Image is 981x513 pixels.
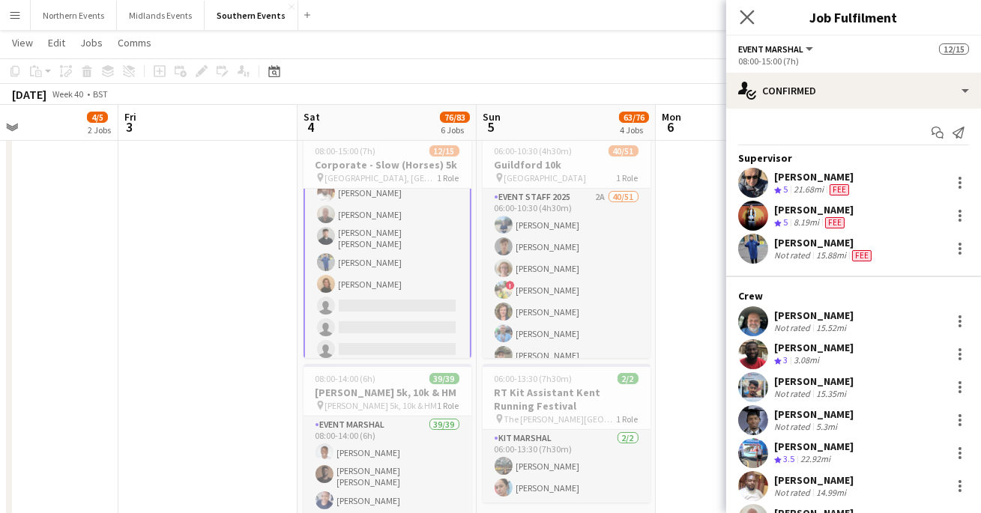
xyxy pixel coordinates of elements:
span: 06:00-10:30 (4h30m) [495,145,573,157]
button: Midlands Events [117,1,205,30]
span: 4/5 [87,112,108,123]
div: [PERSON_NAME] [774,309,854,322]
span: 3 [122,118,136,136]
div: Not rated [774,421,813,432]
span: [GEOGRAPHIC_DATA], [GEOGRAPHIC_DATA] [325,172,438,183]
div: [PERSON_NAME] [774,341,854,354]
div: [PERSON_NAME] [774,440,854,453]
button: Northern Events [31,1,117,30]
div: [PERSON_NAME] [774,473,854,487]
div: Confirmed [726,73,981,109]
span: 3 [783,354,788,365]
div: [PERSON_NAME] [774,203,854,216]
a: Jobs [74,33,109,52]
span: ! [506,281,515,290]
div: [DATE] [12,87,46,102]
span: [GEOGRAPHIC_DATA] [504,172,587,183]
button: Event Marshal [738,43,815,55]
h3: RT Kit Assistant Kent Running Festival [483,386,651,413]
span: 63/76 [619,112,649,123]
span: Mon [662,110,681,124]
a: Edit [42,33,71,52]
span: 1 Role [617,172,639,183]
span: 1 Role [438,400,459,411]
span: [PERSON_NAME] 5k, 10k & HM [325,400,438,411]
h3: Job Fulfilment [726,7,981,27]
span: 08:00-14:00 (6h) [316,373,376,384]
span: Sun [483,110,501,124]
div: [PERSON_NAME] [774,407,854,421]
div: Crew has different fees then in role [827,183,852,196]
div: Crew has different fees then in role [849,249,875,261]
div: 6 Jobs [441,124,469,136]
div: BST [93,88,108,100]
span: Fee [852,250,872,261]
a: View [6,33,39,52]
div: 2 Jobs [88,124,111,136]
div: 21.68mi [791,183,827,196]
span: Fee [825,217,845,228]
div: 22.92mi [797,453,833,466]
span: 06:00-13:30 (7h30m) [495,373,573,384]
div: [PERSON_NAME] [774,374,854,388]
span: 1 Role [617,413,639,425]
span: 12/15 [939,43,969,55]
a: Comms [112,33,157,52]
div: 08:00-15:00 (7h) [738,55,969,67]
div: Not rated [774,322,813,333]
div: 15.52mi [813,322,849,333]
div: Not rated [774,388,813,399]
span: 08:00-15:00 (7h) [316,145,376,157]
span: 3.5 [783,453,794,464]
div: 4 Jobs [620,124,648,136]
h3: Corporate - Slow (Horses) 5k [304,158,471,171]
div: [PERSON_NAME] [774,170,854,183]
span: Event Marshal [738,43,803,55]
h3: [PERSON_NAME] 5k, 10k & HM [304,386,471,399]
span: 76/83 [440,112,470,123]
span: Week 40 [49,88,87,100]
span: Fri [124,110,136,124]
span: Comms [118,36,151,49]
div: Crew has different fees then in role [822,216,848,229]
div: [PERSON_NAME] [774,236,875,249]
div: 14.99mi [813,487,849,498]
span: 5 [783,216,788,228]
span: 5 [480,118,501,136]
span: The [PERSON_NAME][GEOGRAPHIC_DATA] [504,413,617,425]
span: Sat [304,110,320,124]
span: 39/39 [429,373,459,384]
span: 5 [783,183,788,195]
app-job-card: 06:00-13:30 (7h30m)2/2RT Kit Assistant Kent Running Festival The [PERSON_NAME][GEOGRAPHIC_DATA]1 ... [483,364,651,503]
span: Edit [48,36,65,49]
div: Crew [726,289,981,303]
span: 40/51 [609,145,639,157]
div: Not rated [774,487,813,498]
span: Fee [830,184,849,195]
span: 2/2 [618,373,639,384]
div: Supervisor [726,151,981,165]
h3: Guildford 10k [483,158,651,171]
span: 12/15 [429,145,459,157]
app-job-card: 08:00-15:00 (7h)12/15Corporate - Slow (Horses) 5k [GEOGRAPHIC_DATA], [GEOGRAPHIC_DATA]1 Role[PERS... [304,136,471,358]
button: Southern Events [205,1,298,30]
div: Not rated [774,249,813,261]
span: 4 [301,118,320,136]
span: 1 Role [438,172,459,183]
app-job-card: 06:00-10:30 (4h30m)40/51Guildford 10k [GEOGRAPHIC_DATA]1 RoleEvent Staff 20252A40/5106:00-10:30 (... [483,136,651,358]
div: 5.3mi [813,421,840,432]
app-card-role: Kit Marshal2/206:00-13:30 (7h30m)[PERSON_NAME][PERSON_NAME] [483,430,651,503]
span: Jobs [80,36,103,49]
div: 15.35mi [813,388,849,399]
div: 8.19mi [791,216,822,229]
span: View [12,36,33,49]
div: 15.88mi [813,249,849,261]
div: 3.08mi [791,354,822,367]
span: 6 [659,118,681,136]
